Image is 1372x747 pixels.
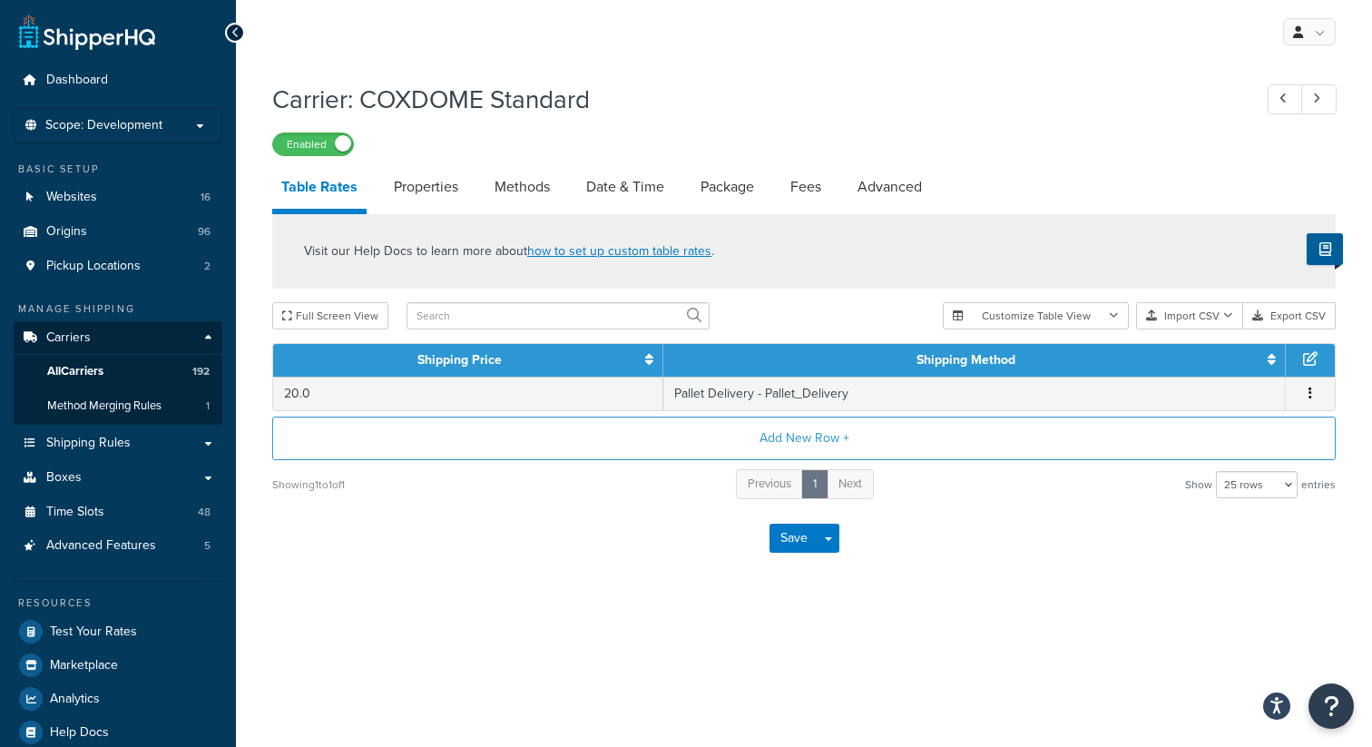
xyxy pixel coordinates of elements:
[14,683,222,715] a: Analytics
[204,538,211,554] span: 5
[273,133,353,155] label: Enabled
[1136,302,1243,329] button: Import CSV
[272,417,1336,460] button: Add New Row +
[14,215,222,249] li: Origins
[198,224,211,240] span: 96
[14,389,222,423] a: Method Merging Rules1
[663,377,1286,410] td: Pallet Delivery - Pallet_Delivery
[14,321,222,355] a: Carriers
[407,302,710,329] input: Search
[1308,683,1354,729] button: Open Resource Center
[838,475,862,492] span: Next
[14,427,222,460] a: Shipping Rules
[14,181,222,214] li: Websites
[46,538,156,554] span: Advanced Features
[385,165,467,209] a: Properties
[14,181,222,214] a: Websites16
[769,524,818,553] button: Save
[781,165,830,209] a: Fees
[50,725,109,741] span: Help Docs
[527,241,711,260] a: how to set up custom table rates
[577,165,673,209] a: Date & Time
[204,259,211,274] span: 2
[14,461,222,495] a: Boxes
[272,165,367,214] a: Table Rates
[206,398,210,414] span: 1
[801,469,828,499] a: 1
[916,350,1015,369] a: Shipping Method
[1301,472,1336,497] span: entries
[943,302,1129,329] button: Customize Table View
[14,250,222,283] a: Pickup Locations2
[14,321,222,425] li: Carriers
[14,389,222,423] li: Method Merging Rules
[304,241,714,261] p: Visit our Help Docs to learn more about .
[1301,84,1337,114] a: Next Record
[417,350,502,369] a: Shipping Price
[14,529,222,563] li: Advanced Features
[46,73,108,88] span: Dashboard
[485,165,559,209] a: Methods
[736,469,803,499] a: Previous
[46,259,141,274] span: Pickup Locations
[201,190,211,205] span: 16
[748,475,791,492] span: Previous
[46,190,97,205] span: Websites
[827,469,874,499] a: Next
[47,398,162,414] span: Method Merging Rules
[14,250,222,283] li: Pickup Locations
[46,224,87,240] span: Origins
[272,82,1234,117] h1: Carrier: COXDOME Standard
[1243,302,1336,329] button: Export CSV
[14,215,222,249] a: Origins96
[46,470,82,486] span: Boxes
[50,692,100,707] span: Analytics
[14,615,222,648] a: Test Your Rates
[272,302,388,329] button: Full Screen View
[192,364,210,379] span: 192
[198,505,211,520] span: 48
[848,165,931,209] a: Advanced
[45,118,162,133] span: Scope: Development
[14,355,222,388] a: AllCarriers192
[47,364,103,379] span: All Carriers
[46,330,91,346] span: Carriers
[46,505,104,520] span: Time Slots
[14,496,222,529] a: Time Slots48
[14,595,222,611] div: Resources
[50,624,137,640] span: Test Your Rates
[50,658,118,673] span: Marketplace
[691,165,763,209] a: Package
[1185,472,1212,497] span: Show
[14,162,222,177] div: Basic Setup
[273,377,663,410] td: 20.0
[14,649,222,682] a: Marketplace
[1307,233,1343,265] button: Show Help Docs
[14,529,222,563] a: Advanced Features5
[46,436,131,451] span: Shipping Rules
[272,472,345,497] div: Showing 1 to 1 of 1
[14,64,222,97] a: Dashboard
[1268,84,1303,114] a: Previous Record
[14,301,222,317] div: Manage Shipping
[14,496,222,529] li: Time Slots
